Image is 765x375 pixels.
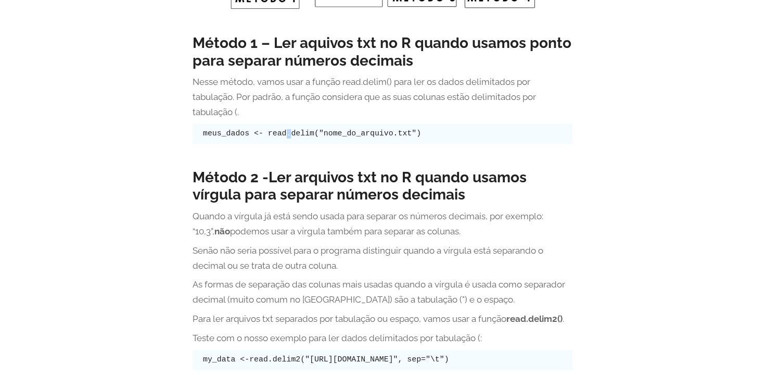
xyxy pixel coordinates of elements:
h3: Método 2 -Ler arquivos txt no R quando usamos vírgula para separar números decimais [193,169,572,204]
p: Nesse método, vamos usar a função read.delim() para ler os dados delimitados por tabulação. Por p... [193,74,572,120]
h3: Método 1 – Ler aquivos txt no R quando usamos ponto para separar números decimais [193,34,572,69]
strong: read.delim2() [506,314,563,324]
p: Quando a vírgula já está sendo usada para separar os números decimais, por exemplo: “10,3”, podem... [193,209,572,239]
strong: não [214,226,230,236]
p: Senão não seria possível para o programa distinguir quando a vírgula está separando o decimal ou ... [193,243,572,273]
code: my_data <-read.delim2("[URL][DOMAIN_NAME]", sep="\t") [203,355,449,364]
p: As formas de separação das colunas mais usadas quando a vírgula é usada como separador decimal (m... [193,277,572,307]
p: Teste com o nosso exemplo para ler dados delimitados por tabulação (: [193,331,572,346]
p: Para ler arquivos txt separados por tabulação ou espaço, vamos usar a função . [193,311,572,327]
code: meus_dados <- read.delim("nome_do_arquivo.txt") [203,129,421,137]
